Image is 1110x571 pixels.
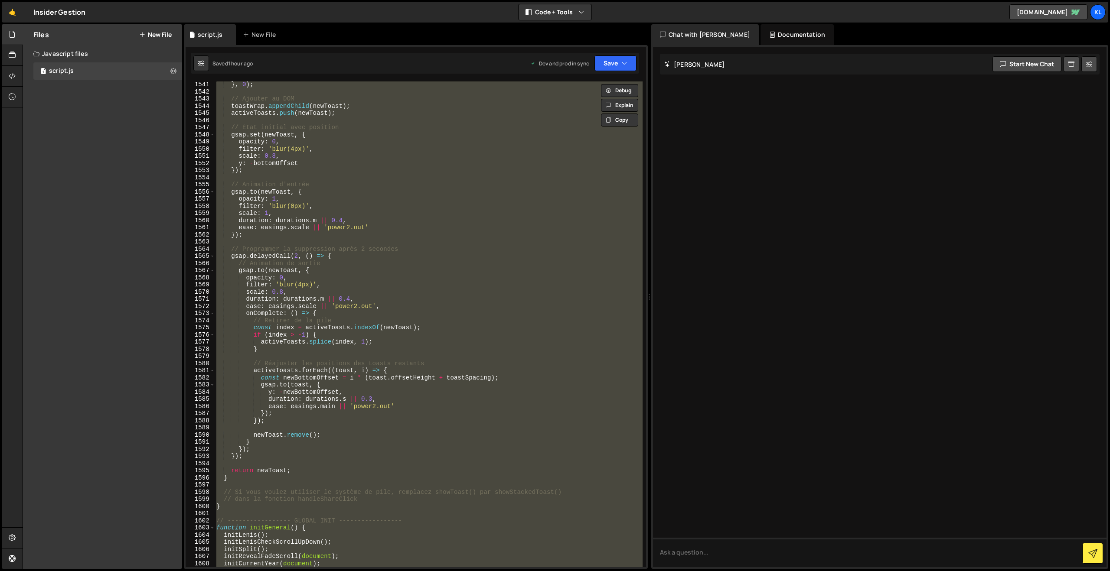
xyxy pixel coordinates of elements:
[198,30,222,39] div: script.js
[594,55,637,71] button: Save
[186,295,215,303] div: 1571
[186,124,215,131] div: 1547
[186,188,215,196] div: 1556
[186,539,215,546] div: 1605
[33,30,49,39] h2: Files
[186,474,215,482] div: 1596
[186,303,215,310] div: 1572
[186,210,215,217] div: 1559
[186,389,215,396] div: 1584
[186,238,215,246] div: 1563
[243,30,279,39] div: New File
[664,60,725,68] h2: [PERSON_NAME]
[186,146,215,153] div: 1550
[186,424,215,431] div: 1589
[186,403,215,410] div: 1586
[186,431,215,439] div: 1590
[601,84,638,97] button: Debug
[186,460,215,467] div: 1594
[186,289,215,296] div: 1570
[186,117,215,124] div: 1546
[186,267,215,274] div: 1567
[186,246,215,253] div: 1564
[186,181,215,188] div: 1555
[186,231,215,239] div: 1562
[186,532,215,539] div: 1604
[530,60,589,67] div: Dev and prod in sync
[186,453,215,460] div: 1593
[651,24,759,45] div: Chat with [PERSON_NAME]
[41,68,46,75] span: 1
[186,131,215,139] div: 1548
[186,346,215,353] div: 1578
[186,410,215,417] div: 1587
[33,7,85,17] div: Insider Gestion
[761,24,834,45] div: Documentation
[186,417,215,425] div: 1588
[186,110,215,117] div: 1545
[992,56,1061,72] button: Start new chat
[186,310,215,317] div: 1573
[186,281,215,289] div: 1569
[186,503,215,510] div: 1600
[186,553,215,560] div: 1607
[186,467,215,474] div: 1595
[186,224,215,231] div: 1561
[186,517,215,525] div: 1602
[186,103,215,110] div: 1544
[228,60,253,67] div: 1 hour ago
[186,260,215,267] div: 1566
[186,396,215,403] div: 1585
[1009,4,1087,20] a: [DOMAIN_NAME]
[186,274,215,282] div: 1568
[601,99,638,112] button: Explain
[186,360,215,367] div: 1580
[186,510,215,517] div: 1601
[186,367,215,374] div: 1581
[186,81,215,88] div: 1541
[186,331,215,339] div: 1576
[186,203,215,210] div: 1558
[186,160,215,167] div: 1552
[186,174,215,182] div: 1554
[23,45,182,62] div: Javascript files
[2,2,23,23] a: 🤙
[1090,4,1106,20] a: Kl
[186,446,215,453] div: 1592
[186,374,215,382] div: 1582
[186,195,215,203] div: 1557
[186,95,215,103] div: 1543
[33,62,182,80] div: 16456/44570.js
[186,88,215,96] div: 1542
[186,253,215,260] div: 1565
[186,496,215,503] div: 1599
[186,438,215,446] div: 1591
[186,138,215,146] div: 1549
[212,60,253,67] div: Saved
[186,546,215,553] div: 1606
[519,4,591,20] button: Code + Tools
[186,338,215,346] div: 1577
[139,31,172,38] button: New File
[49,67,74,75] div: script.js
[186,560,215,568] div: 1608
[601,114,638,127] button: Copy
[186,152,215,160] div: 1551
[186,353,215,360] div: 1579
[186,167,215,174] div: 1553
[186,381,215,389] div: 1583
[186,489,215,496] div: 1598
[186,217,215,224] div: 1560
[186,481,215,489] div: 1597
[186,524,215,532] div: 1603
[186,317,215,324] div: 1574
[186,324,215,331] div: 1575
